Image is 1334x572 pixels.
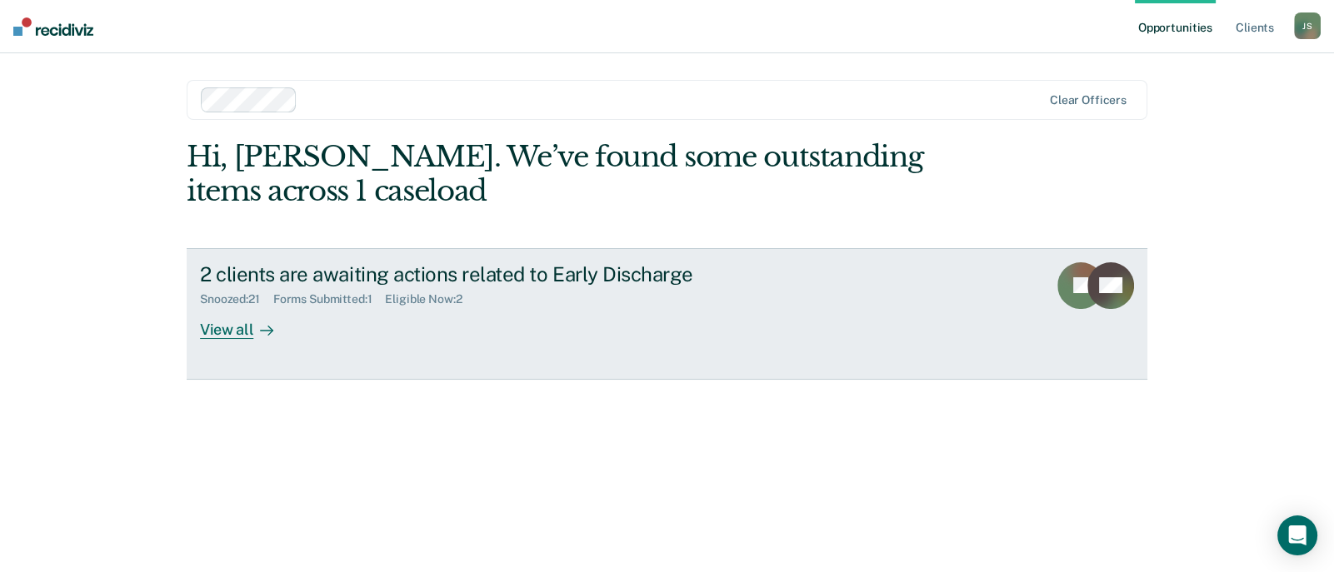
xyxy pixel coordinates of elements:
[187,140,955,208] div: Hi, [PERSON_NAME]. We’ve found some outstanding items across 1 caseload
[273,292,386,306] div: Forms Submitted : 1
[200,306,293,339] div: View all
[1050,93,1127,107] div: Clear officers
[1277,515,1317,555] div: Open Intercom Messenger
[200,262,785,286] div: 2 clients are awaiting actions related to Early Discharge
[187,248,1147,380] a: 2 clients are awaiting actions related to Early DischargeSnoozed:21Forms Submitted:1Eligible Now:...
[200,292,273,306] div: Snoozed : 21
[1294,12,1321,39] div: J S
[1294,12,1321,39] button: JS
[13,17,93,36] img: Recidiviz
[385,292,475,306] div: Eligible Now : 2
